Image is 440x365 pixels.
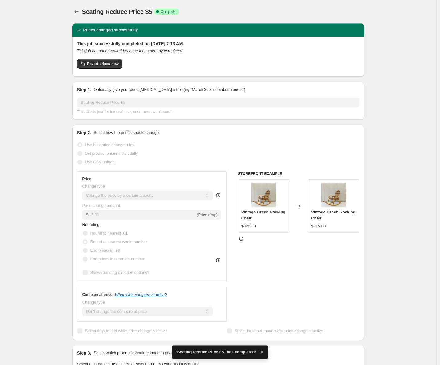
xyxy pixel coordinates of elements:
[82,300,105,305] span: Change type
[72,7,81,16] button: Price change jobs
[77,41,359,47] h2: This job successfully completed on [DATE] 7:13 AM.
[93,130,159,136] p: Select how the prices should change
[321,183,346,207] img: PXL_20231205_143303301_80x.jpg
[197,212,218,217] span: (Price drop)
[83,27,138,33] h2: Prices changed successfully
[82,177,91,181] h3: Price
[85,328,167,333] span: Select tags to add while price change is active
[77,130,91,136] h2: Step 2.
[175,349,256,355] span: "Seating Reduce Price $5" has completed!
[77,350,91,356] h2: Step 3.
[238,171,359,176] h6: STOREFRONT EXAMPLE
[215,192,221,198] div: help
[82,292,113,297] h3: Compare at price
[86,212,88,217] span: $
[251,183,276,207] img: PXL_20231205_143303301_80x.jpg
[85,142,134,147] span: Use bulk price change rules
[311,223,326,229] div: $315.00
[93,350,173,356] p: Select which products should change in price
[90,257,145,261] span: End prices in a certain number
[161,9,176,14] span: Complete
[235,328,323,333] span: Select tags to remove while price change is active
[90,248,120,253] span: End prices in .99
[87,61,119,66] span: Revert prices now
[241,223,256,229] div: $320.00
[241,210,286,220] span: Vintage Czech Rocking Chair
[77,49,184,53] i: This job cannot be edited because it has already completed.
[77,109,172,114] span: This title is just for internal use, customers won't see it
[115,293,167,297] button: What's the compare at price?
[82,184,105,188] span: Change type
[82,222,100,227] span: Rounding
[85,151,138,156] span: Set product prices individually
[90,231,128,235] span: Round to nearest .01
[90,270,149,275] span: Show rounding direction options?
[82,8,152,15] span: Seating Reduce Price $5
[82,203,120,208] span: Price change amount
[90,239,147,244] span: Round to nearest whole number
[77,98,359,107] input: 30% off holiday sale
[90,210,196,220] input: -10.00
[311,210,355,220] span: Vintage Czech Rocking Chair
[77,87,91,93] h2: Step 1.
[93,87,245,93] p: Optionally give your price [MEDICAL_DATA] a title (eg "March 30% off sale on boots")
[77,59,122,69] button: Revert prices now
[85,160,115,164] span: Use CSV upload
